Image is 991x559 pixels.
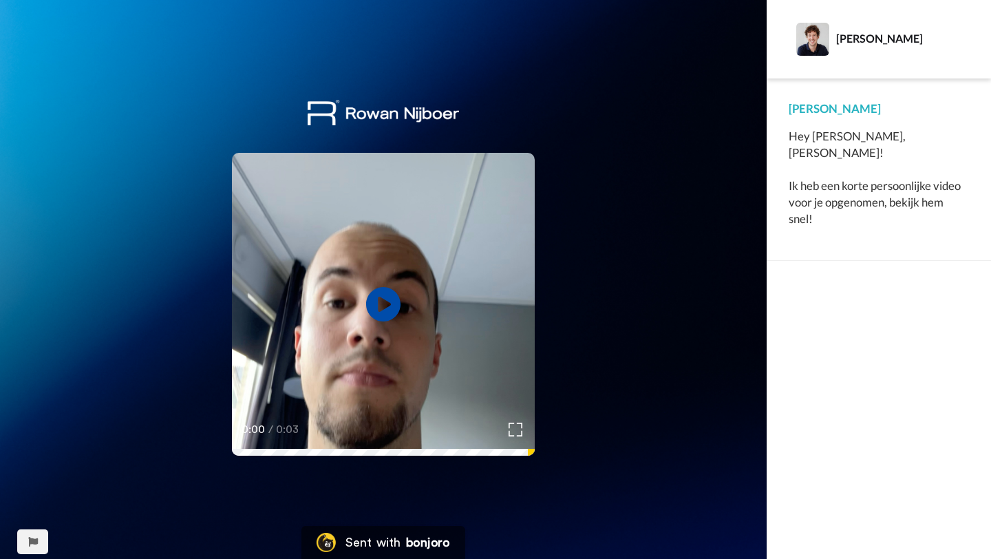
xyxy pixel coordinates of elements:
img: Profile Image [796,23,829,56]
a: Bonjoro LogoSent withbonjoro [301,526,465,559]
span: 0:03 [276,421,300,438]
div: bonjoro [406,536,450,549]
img: Bonjoro Logo [317,533,336,552]
img: Full screen [509,423,522,436]
div: Sent with [345,536,401,549]
div: [PERSON_NAME] [836,32,968,45]
img: 17dc0c91-ceed-4ae3-90e3-0137e27cbb78 [308,100,459,126]
span: / [268,421,273,438]
div: [PERSON_NAME] [789,101,969,117]
span: 0:00 [242,421,266,438]
div: Hey [PERSON_NAME], [PERSON_NAME]! Ik heb een korte persoonlijke video voor je opgenomen, bekijk h... [789,128,969,227]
